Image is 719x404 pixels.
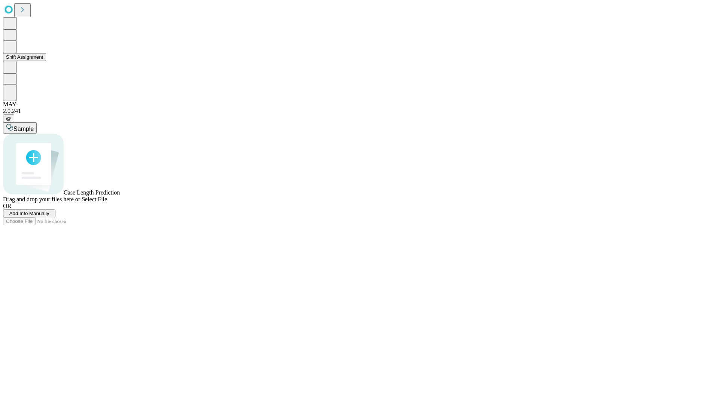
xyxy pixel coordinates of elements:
[3,122,37,134] button: Sample
[3,203,11,209] span: OR
[3,101,716,108] div: MAY
[64,189,120,196] span: Case Length Prediction
[3,209,55,217] button: Add Info Manually
[3,53,46,61] button: Shift Assignment
[3,114,14,122] button: @
[9,211,49,216] span: Add Info Manually
[13,126,34,132] span: Sample
[3,108,716,114] div: 2.0.241
[82,196,107,202] span: Select File
[6,116,11,121] span: @
[3,196,80,202] span: Drag and drop your files here or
